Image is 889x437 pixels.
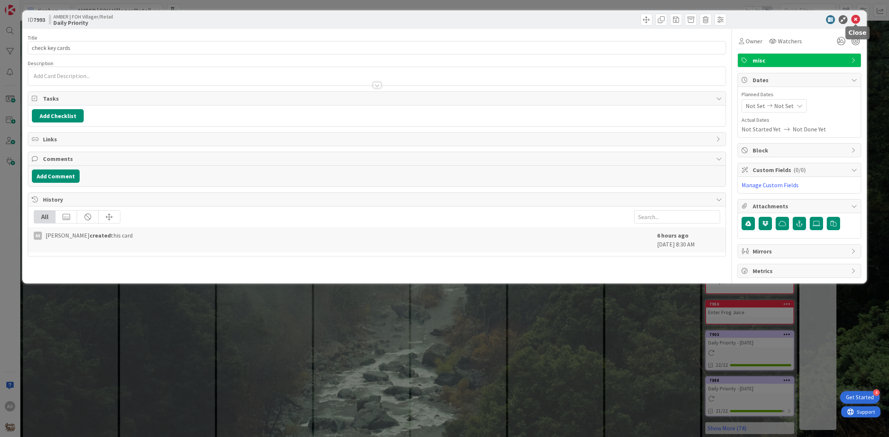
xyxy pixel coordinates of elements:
[634,210,720,223] input: Search...
[43,154,712,163] span: Comments
[43,195,712,204] span: History
[28,60,53,67] span: Description
[873,389,880,396] div: 4
[746,101,765,110] span: Not Set
[846,394,874,401] div: Get Started
[33,16,45,23] b: 7993
[90,232,111,239] b: created
[793,125,826,134] span: Not Done Yet
[32,109,84,122] button: Add Checklist
[793,166,806,174] span: ( 0/0 )
[53,20,113,26] b: Daily Priority
[753,56,848,65] span: misc
[34,232,42,240] div: AS
[849,29,867,36] h5: Close
[43,135,712,144] span: Links
[753,165,848,174] span: Custom Fields
[742,181,799,189] a: Manage Custom Fields
[28,41,726,54] input: type card name here...
[753,75,848,84] span: Dates
[753,146,848,155] span: Block
[746,37,762,46] span: Owner
[774,101,794,110] span: Not Set
[657,232,689,239] b: 6 hours ago
[778,37,802,46] span: Watchers
[657,231,720,249] div: [DATE] 8:30 AM
[753,266,848,275] span: Metrics
[53,14,113,20] span: AMBER | FOH Villager/Retail
[840,391,880,404] div: Open Get Started checklist, remaining modules: 4
[742,91,857,98] span: Planned Dates
[34,211,56,223] div: All
[753,247,848,256] span: Mirrors
[46,231,133,240] span: [PERSON_NAME] this card
[742,116,857,124] span: Actual Dates
[28,34,37,41] label: Title
[28,15,45,24] span: ID
[43,94,712,103] span: Tasks
[742,125,781,134] span: Not Started Yet
[753,202,848,211] span: Attachments
[16,1,34,10] span: Support
[32,169,80,183] button: Add Comment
